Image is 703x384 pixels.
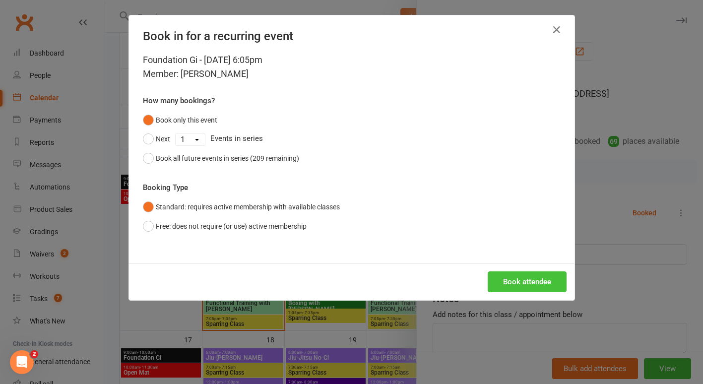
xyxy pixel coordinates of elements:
[143,111,217,129] button: Book only this event
[143,53,561,81] div: Foundation Gi - [DATE] 6:05pm Member: [PERSON_NAME]
[10,350,34,374] iframe: Intercom live chat
[143,129,561,148] div: Events in series
[549,22,565,38] button: Close
[143,95,215,107] label: How many bookings?
[30,350,38,358] span: 2
[143,197,340,216] button: Standard: requires active membership with available classes
[143,217,307,236] button: Free: does not require (or use) active membership
[156,153,299,164] div: Book all future events in series (209 remaining)
[488,271,567,292] button: Book attendee
[143,129,170,148] button: Next
[143,149,299,168] button: Book all future events in series (209 remaining)
[143,182,188,193] label: Booking Type
[143,29,561,43] h4: Book in for a recurring event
